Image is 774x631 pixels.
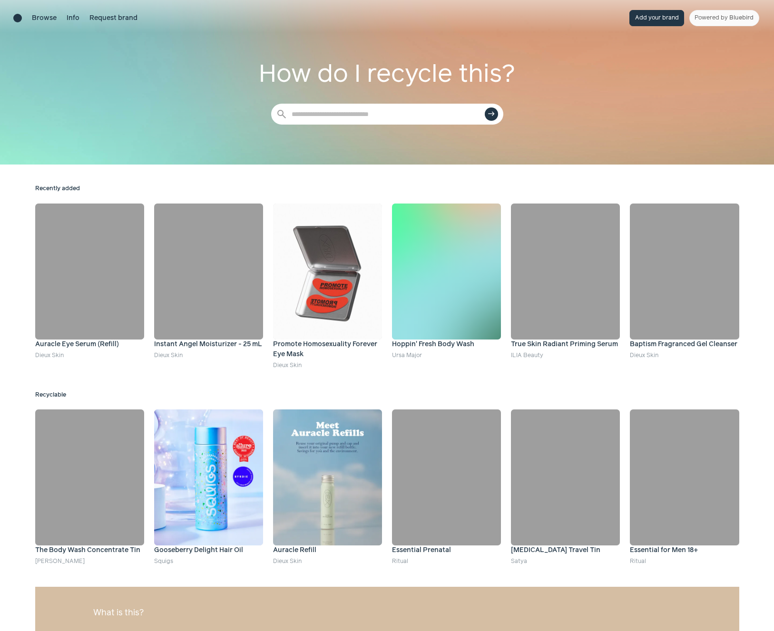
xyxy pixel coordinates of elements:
img: Hoppin' Fresh Body Wash [392,204,501,340]
h4: Gooseberry Delight Hair Oil [154,545,263,555]
img: Promote Homosexuality Forever Eye Mask [273,204,382,340]
h4: Hoppin' Fresh Body Wash [392,340,501,349]
h4: Promote Homosexuality Forever Eye Mask [273,340,382,359]
a: Essential Prenatal Essential Prenatal [392,409,501,555]
a: Auracle Refill Auracle Refill [273,409,382,555]
a: Dieux Skin [273,558,302,564]
h4: Instant Angel Moisturizer - 25 mL [154,340,263,349]
h4: Essential Prenatal [392,545,501,555]
a: Request brand [89,13,137,23]
button: east [485,107,498,121]
a: True Skin Radiant Priming Serum True Skin Radiant Priming Serum [511,204,620,349]
a: ILIA Beauty [511,352,543,359]
a: Promote Homosexuality Forever Eye Mask Promote Homosexuality Forever Eye Mask [273,204,382,359]
a: Essential for Men 18+ Essential for Men 18+ [630,409,739,555]
a: Auracle Eye Serum (Refill) Auracle Eye Serum (Refill) [35,204,144,349]
h2: Recently added [35,184,739,193]
img: Auracle Refill [273,409,382,545]
a: Dieux Skin [273,362,302,369]
a: Baptism Fragranced Gel Cleanser Baptism Fragranced Gel Cleanser [630,204,739,349]
a: Dieux Skin [154,352,183,359]
h4: The Body Wash Concentrate Tin [35,545,144,555]
a: Ursa Major [392,352,422,359]
h2: Recyclable [35,391,739,399]
h4: Auracle Eye Serum (Refill) [35,340,144,349]
h4: Auracle Refill [273,545,382,555]
a: Ritual [630,558,646,564]
h4: Essential for Men 18+ [630,545,739,555]
a: Gooseberry Delight Hair Oil Gooseberry Delight Hair Oil [154,409,263,555]
h4: Eczema Travel Tin [511,545,620,555]
a: [PERSON_NAME] [35,558,85,564]
a: Info [67,13,79,23]
span: search [276,108,287,120]
button: Add your brand [629,10,684,26]
span: east [488,110,495,118]
h4: Baptism Fragranced Gel Cleanser [630,340,739,349]
a: Hoppin' Fresh Body Wash Hoppin' Fresh Body Wash [392,204,501,349]
a: Dieux Skin [630,352,658,359]
a: Browse [32,13,57,23]
h3: What is this? [93,607,681,619]
h1: How do I recycle this? [258,56,517,94]
a: Eczema Travel Tin [MEDICAL_DATA] Travel Tin [511,409,620,555]
a: Ritual [392,558,408,564]
a: Squigs [154,558,173,564]
a: Powered by Bluebird [689,10,759,26]
img: Gooseberry Delight Hair Oil [154,409,263,545]
a: Dieux Skin [35,352,64,359]
span: Bluebird [729,15,754,21]
a: Brand directory home [13,14,22,22]
h4: True Skin Radiant Priming Serum [511,340,620,349]
a: Satya [511,558,527,564]
a: Instant Angel Moisturizer - 25 mL Instant Angel Moisturizer - 25 mL [154,204,263,349]
a: The Body Wash Concentrate Tin The Body Wash Concentrate Tin [35,409,144,555]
